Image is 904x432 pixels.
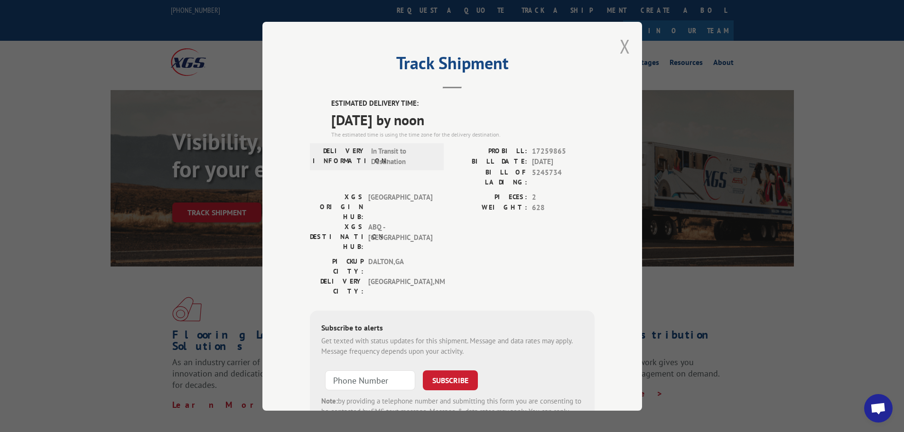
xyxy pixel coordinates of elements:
[532,167,595,187] span: 5245734
[423,370,478,390] button: SUBSCRIBE
[864,394,893,423] div: Open chat
[321,396,338,405] strong: Note:
[371,146,435,167] span: In Transit to Destination
[452,192,527,202] label: PIECES:
[452,167,527,187] label: BILL OF LADING:
[452,146,527,156] label: PROBILL:
[310,256,363,276] label: PICKUP CITY:
[331,109,595,130] span: [DATE] by noon
[368,276,432,296] span: [GEOGRAPHIC_DATA] , NM
[532,146,595,156] span: 17259865
[310,192,363,221] label: XGS ORIGIN HUB:
[368,192,432,221] span: [GEOGRAPHIC_DATA]
[325,370,415,390] input: Phone Number
[321,395,583,428] div: by providing a telephone number and submitting this form you are consenting to be contacted by SM...
[313,146,366,167] label: DELIVERY INFORMATION:
[532,192,595,202] span: 2
[310,221,363,251] label: XGS DESTINATION HUB:
[331,98,595,109] label: ESTIMATED DELIVERY TIME:
[452,202,527,213] label: WEIGHT:
[321,335,583,357] div: Get texted with status updates for this shipment. Message and data rates may apply. Message frequ...
[310,56,595,74] h2: Track Shipment
[368,256,432,276] span: DALTON , GA
[310,276,363,296] label: DELIVERY CITY:
[331,130,595,138] div: The estimated time is using the time zone for the delivery destination.
[620,34,630,59] button: Close modal
[532,202,595,213] span: 628
[321,322,583,335] div: Subscribe to alerts
[452,156,527,167] label: BILL DATE:
[532,156,595,167] span: [DATE]
[368,221,432,251] span: ABQ - [GEOGRAPHIC_DATA]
